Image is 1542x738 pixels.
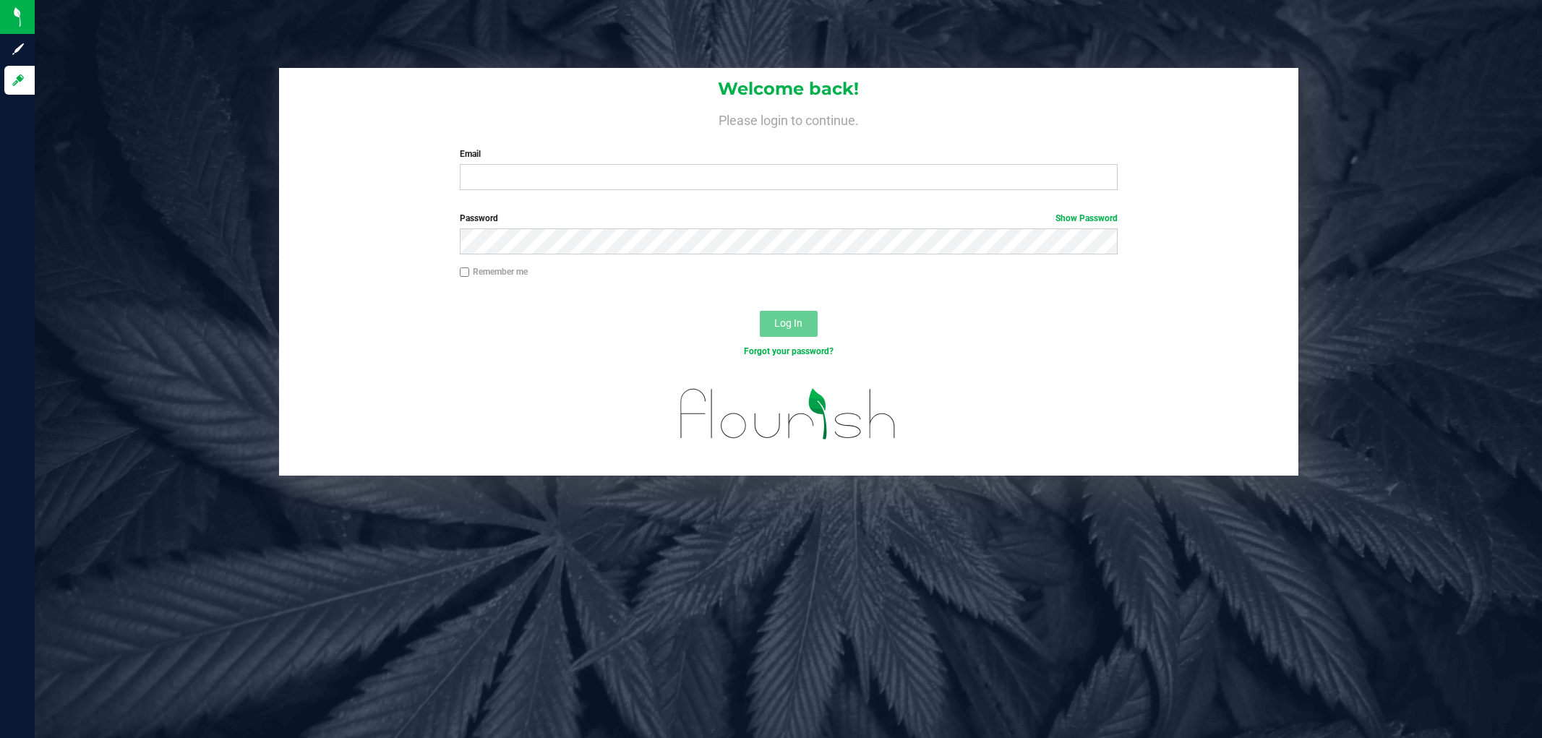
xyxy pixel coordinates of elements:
[1055,213,1118,223] a: Show Password
[744,346,834,356] a: Forgot your password?
[661,373,916,455] img: flourish_logo.svg
[279,80,1298,98] h1: Welcome back!
[279,110,1298,127] h4: Please login to continue.
[460,147,1118,160] label: Email
[11,73,25,87] inline-svg: Log in
[760,311,818,337] button: Log In
[774,317,802,329] span: Log In
[460,267,470,278] input: Remember me
[460,213,498,223] span: Password
[11,42,25,56] inline-svg: Sign up
[460,265,528,278] label: Remember me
